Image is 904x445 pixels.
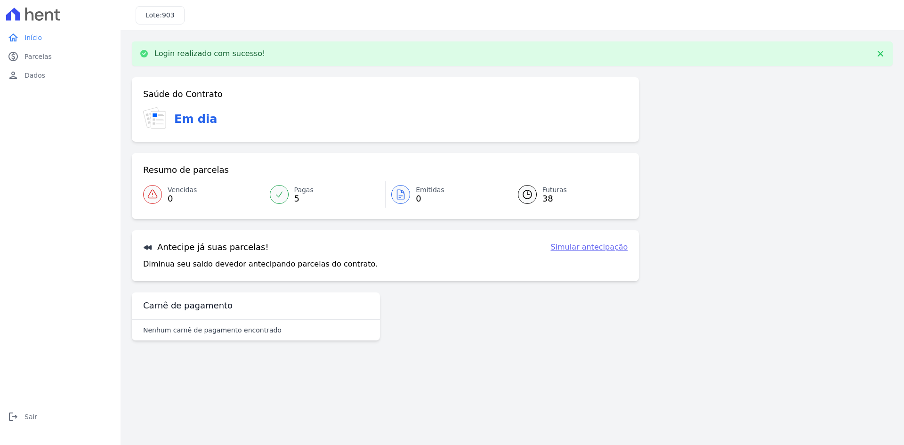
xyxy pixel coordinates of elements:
span: Pagas [294,185,314,195]
i: logout [8,411,19,422]
a: Emitidas 0 [386,181,507,208]
p: Login realizado com sucesso! [154,49,266,58]
span: 38 [542,195,567,202]
span: Dados [24,71,45,80]
span: 5 [294,195,314,202]
a: logoutSair [4,407,117,426]
a: personDados [4,66,117,85]
h3: Antecipe já suas parcelas! [143,242,269,253]
h3: Lote: [145,10,175,20]
a: Futuras 38 [507,181,628,208]
span: Vencidas [168,185,197,195]
span: 0 [416,195,444,202]
a: Simular antecipação [550,242,628,253]
i: person [8,70,19,81]
span: Início [24,33,42,42]
span: Sair [24,412,37,421]
p: Nenhum carnê de pagamento encontrado [143,325,282,335]
i: home [8,32,19,43]
p: Diminua seu saldo devedor antecipando parcelas do contrato. [143,259,378,270]
span: Parcelas [24,52,52,61]
h3: Resumo de parcelas [143,164,229,176]
span: Futuras [542,185,567,195]
span: 903 [162,11,175,19]
a: homeInício [4,28,117,47]
span: Emitidas [416,185,444,195]
i: paid [8,51,19,62]
span: 0 [168,195,197,202]
a: Pagas 5 [264,181,386,208]
a: paidParcelas [4,47,117,66]
h3: Carnê de pagamento [143,300,233,311]
h3: Saúde do Contrato [143,89,223,100]
h3: Em dia [174,111,217,128]
a: Vencidas 0 [143,181,264,208]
